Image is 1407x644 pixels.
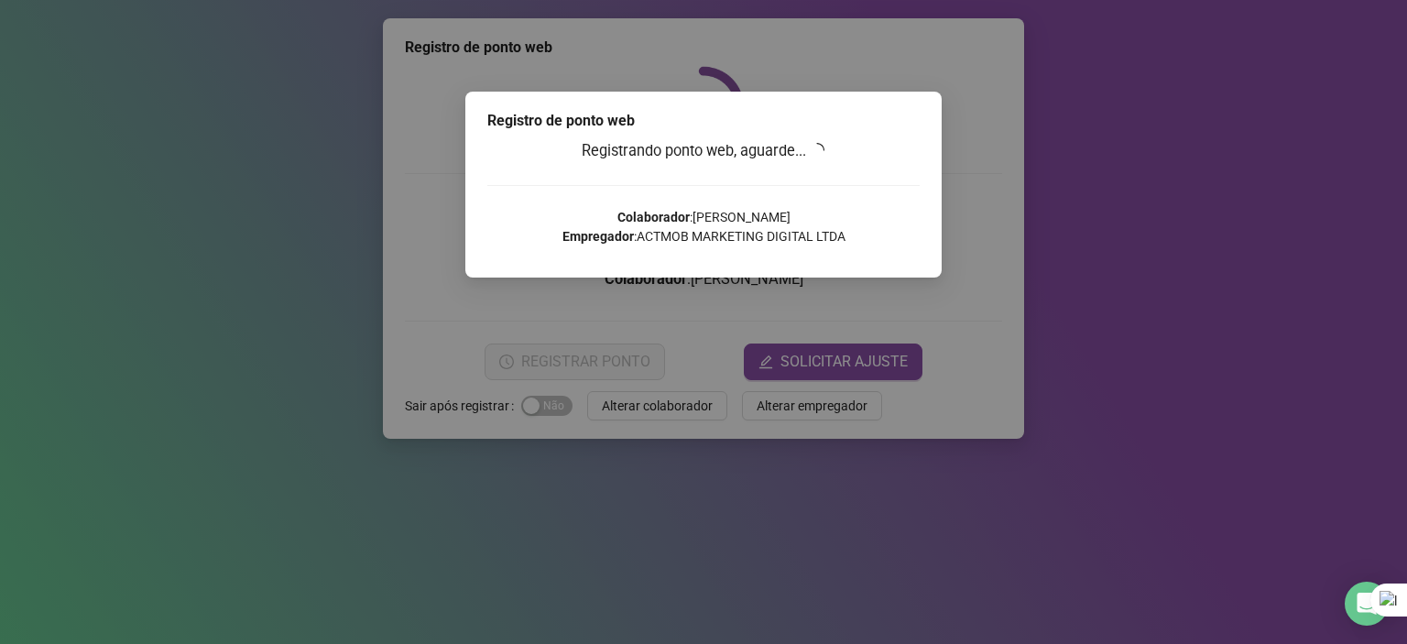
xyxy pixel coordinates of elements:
strong: Colaborador [617,210,690,224]
p: : [PERSON_NAME] : ACTMOB MARKETING DIGITAL LTDA [487,208,920,246]
span: loading [810,142,826,158]
strong: Empregador [562,229,634,244]
div: Open Intercom Messenger [1345,582,1389,626]
div: Registro de ponto web [487,110,920,132]
h3: Registrando ponto web, aguarde... [487,139,920,163]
